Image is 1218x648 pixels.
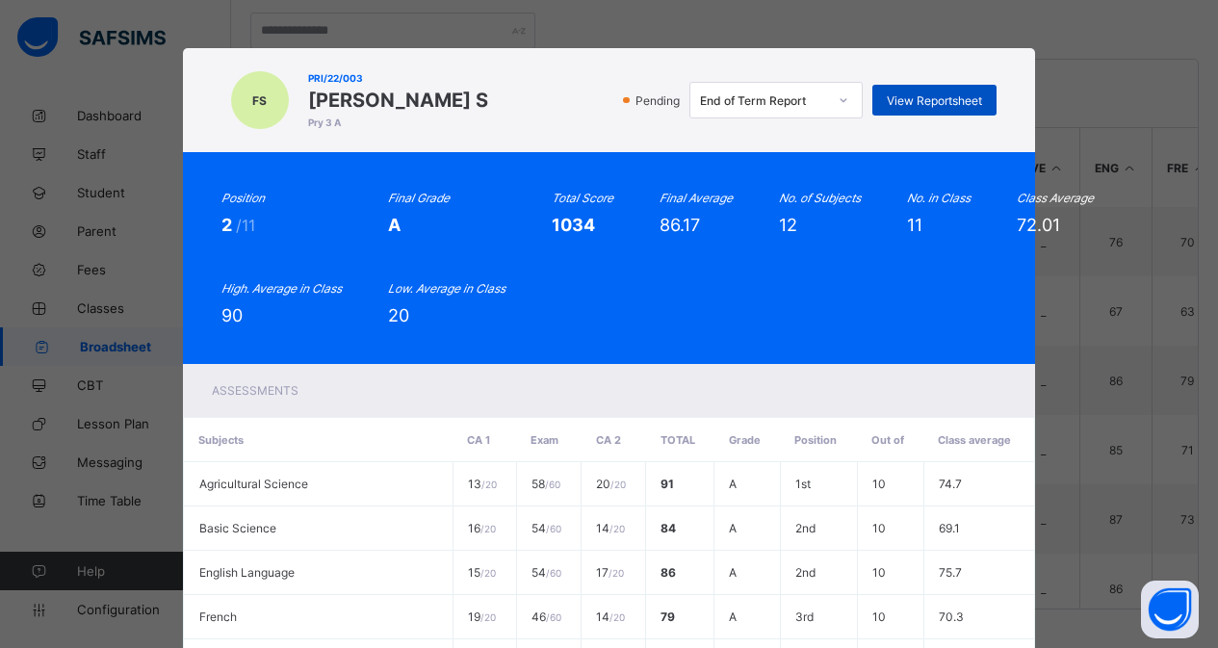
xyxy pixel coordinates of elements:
[221,281,342,296] i: High. Average in Class
[939,477,962,491] span: 74.7
[661,521,676,535] span: 84
[199,477,308,491] span: Agricultural Science
[700,93,827,108] div: End of Term Report
[531,521,561,535] span: 54
[634,93,686,108] span: Pending
[596,477,626,491] span: 20
[609,567,624,579] span: / 20
[872,609,886,624] span: 10
[661,433,695,447] span: Total
[661,565,676,580] span: 86
[872,565,886,580] span: 10
[221,305,243,325] span: 90
[308,72,488,84] span: PRI/22/003
[729,521,737,535] span: A
[610,479,626,490] span: / 20
[795,477,811,491] span: 1st
[480,523,496,534] span: / 20
[939,609,964,624] span: 70.3
[729,565,737,580] span: A
[552,215,595,235] span: 1034
[531,433,558,447] span: Exam
[546,567,561,579] span: / 60
[779,191,861,205] i: No. of Subjects
[660,191,733,205] i: Final Average
[481,479,497,490] span: / 20
[388,281,505,296] i: Low. Average in Class
[199,565,295,580] span: English Language
[468,477,497,491] span: 13
[596,609,625,624] span: 14
[907,215,922,235] span: 11
[660,215,700,235] span: 86.17
[1141,581,1199,638] button: Open asap
[795,565,816,580] span: 2nd
[596,521,625,535] span: 14
[199,609,237,624] span: French
[729,433,761,447] span: Grade
[198,433,244,447] span: Subjects
[938,433,1011,447] span: Class average
[480,611,496,623] span: / 20
[872,477,886,491] span: 10
[199,521,276,535] span: Basic Science
[308,89,488,112] span: [PERSON_NAME] S
[729,477,737,491] span: A
[794,433,837,447] span: Position
[221,191,265,205] i: Position
[467,433,490,447] span: CA 1
[545,479,560,490] span: / 60
[795,609,814,624] span: 3rd
[795,521,816,535] span: 2nd
[468,609,496,624] span: 19
[308,117,488,128] span: Pry 3 A
[661,477,674,491] span: 91
[468,565,496,580] span: 15
[939,521,960,535] span: 69.1
[531,477,560,491] span: 58
[1017,215,1060,235] span: 72.01
[779,215,797,235] span: 12
[729,609,737,624] span: A
[871,433,904,447] span: Out of
[388,215,401,235] span: A
[388,191,450,205] i: Final Grade
[480,567,496,579] span: / 20
[212,383,298,398] span: Assessments
[468,521,496,535] span: 16
[546,611,561,623] span: / 60
[887,93,982,108] span: View Reportsheet
[252,93,267,108] span: FS
[907,191,971,205] i: No. in Class
[531,565,561,580] span: 54
[1017,191,1094,205] i: Class Average
[609,611,625,623] span: / 20
[872,521,886,535] span: 10
[546,523,561,534] span: / 60
[388,305,409,325] span: 20
[221,215,236,235] span: 2
[939,565,962,580] span: 75.7
[236,216,255,235] span: /11
[596,433,621,447] span: CA 2
[552,191,613,205] i: Total Score
[609,523,625,534] span: / 20
[531,609,561,624] span: 46
[596,565,624,580] span: 17
[661,609,675,624] span: 79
